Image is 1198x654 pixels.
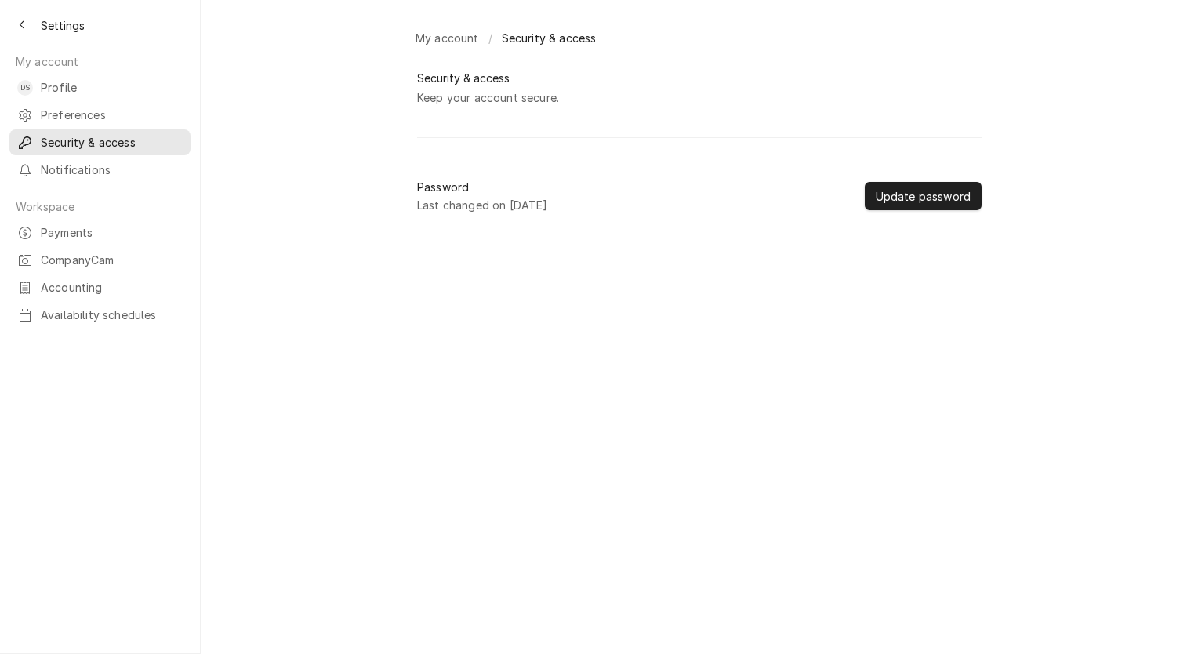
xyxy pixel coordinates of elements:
[9,74,191,100] a: DSDavid Silvestre's AvatarProfile
[41,79,183,96] span: Profile
[9,220,191,245] a: Payments
[9,13,34,38] button: Back to previous page
[41,307,183,323] span: Availability schedules
[488,30,492,46] span: /
[17,80,33,96] div: David Silvestre's Avatar
[9,129,191,155] a: Security & access
[417,179,469,195] label: Password
[9,274,191,300] a: Accounting
[41,134,183,151] span: Security & access
[9,247,191,273] a: CompanyCam
[496,25,603,51] a: Security & access
[417,89,559,106] div: Keep your account secure.
[865,182,982,210] button: Update password
[417,197,855,213] span: Last changed on [DATE]
[41,252,183,268] span: CompanyCam
[9,157,191,183] a: Notifications
[41,107,183,123] span: Preferences
[41,162,183,178] span: Notifications
[9,102,191,128] a: Preferences
[41,17,85,34] span: Settings
[17,80,33,96] div: DS
[41,279,183,296] span: Accounting
[9,302,191,328] a: Availability schedules
[873,188,974,205] span: Update password
[502,30,597,46] span: Security & access
[41,224,183,241] span: Payments
[417,70,510,86] div: Security & access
